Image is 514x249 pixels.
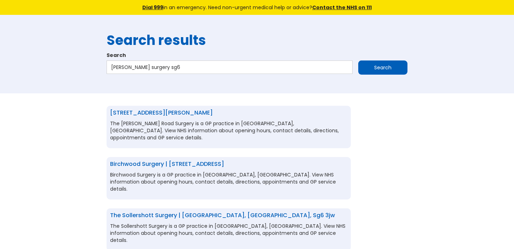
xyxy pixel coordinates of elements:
p: The Sollershott Surgery is a GP practice in [GEOGRAPHIC_DATA], [GEOGRAPHIC_DATA]. View NHS inform... [110,222,347,244]
p: The [PERSON_NAME] Road Surgery is a GP practice in [GEOGRAPHIC_DATA], [GEOGRAPHIC_DATA]. View NHS... [110,120,347,141]
a: Contact the NHS on 111 [312,4,372,11]
input: Search [358,60,407,75]
input: Search… [107,60,353,74]
h1: Search results [107,33,407,48]
p: Birchwood Surgery is a GP practice in [GEOGRAPHIC_DATA], [GEOGRAPHIC_DATA]. View NHS information ... [110,171,347,192]
label: Search [107,52,407,59]
a: Dial 999 [142,4,163,11]
a: [STREET_ADDRESS][PERSON_NAME] [110,109,213,117]
a: Birchwood Surgery | [STREET_ADDRESS] [110,160,224,168]
div: in an emergency. Need non-urgent medical help or advice? [94,4,420,11]
a: The Sollershott Surgery | [GEOGRAPHIC_DATA], [GEOGRAPHIC_DATA], sg6 3jw [110,211,335,219]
